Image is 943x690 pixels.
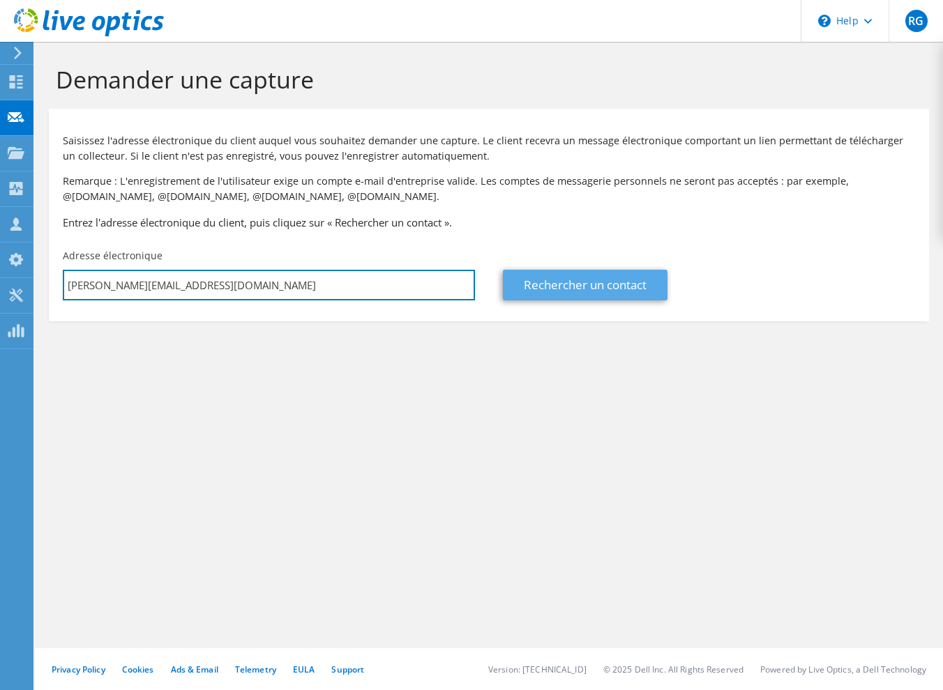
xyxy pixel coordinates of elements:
[488,664,587,675] li: Version: [TECHNICAL_ID]
[171,664,218,675] a: Ads & Email
[603,664,744,675] li: © 2025 Dell Inc. All Rights Reserved
[818,15,831,27] svg: \n
[52,664,105,675] a: Privacy Policy
[122,664,154,675] a: Cookies
[760,664,926,675] li: Powered by Live Optics, a Dell Technology
[63,249,163,263] label: Adresse électronique
[905,10,928,32] span: RG
[293,664,315,675] a: EULA
[63,215,915,230] h3: Entrez l'adresse électronique du client, puis cliquez sur « Rechercher un contact ».
[503,270,667,300] a: Rechercher un contact
[63,174,915,204] p: Remarque : L'enregistrement de l'utilisateur exige un compte e-mail d'entreprise valide. Les comp...
[63,133,915,164] p: Saisissez l'adresse électronique du client auquel vous souhaitez demander une capture. Le client ...
[331,664,364,675] a: Support
[235,664,276,675] a: Telemetry
[56,65,915,94] h1: Demander une capture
